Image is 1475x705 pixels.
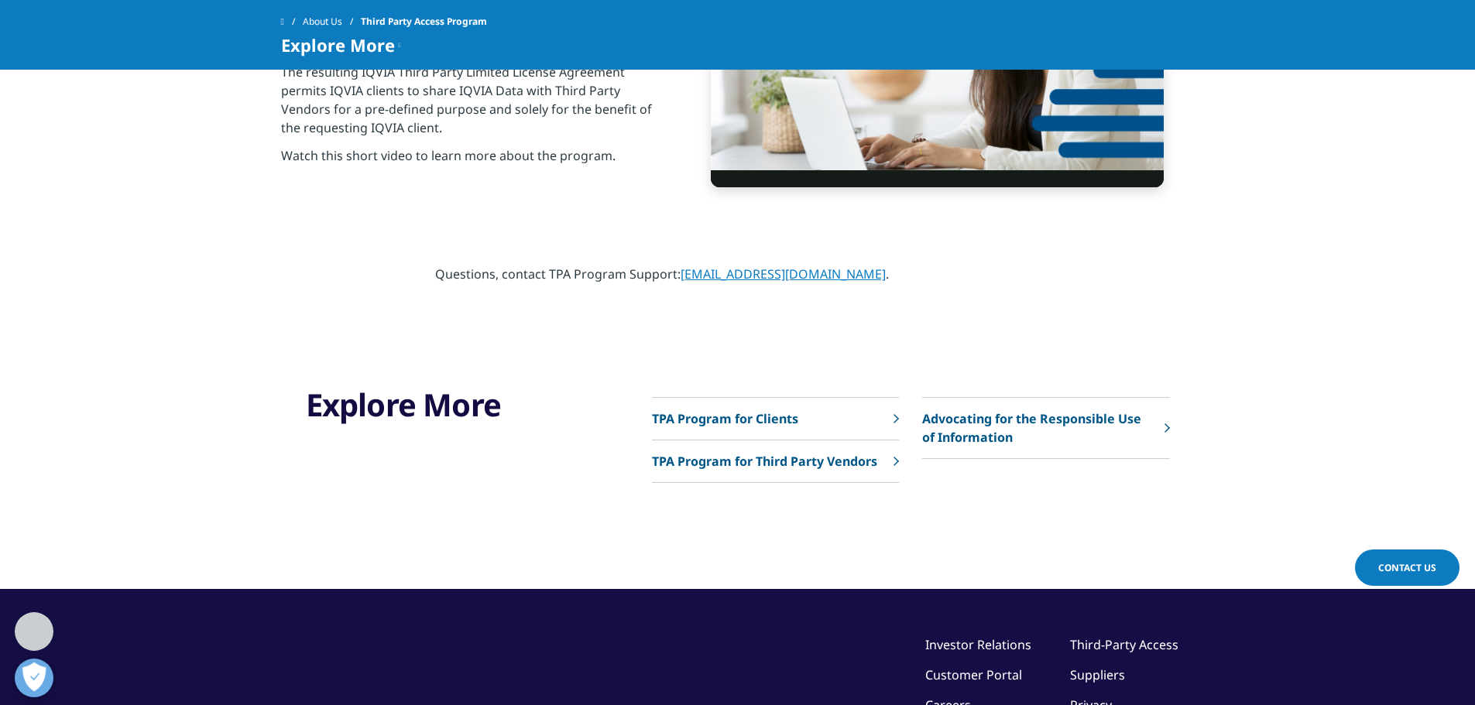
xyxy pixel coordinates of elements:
[1355,549,1460,586] a: Contact Us
[925,636,1031,653] a: Investor Relations
[1378,561,1436,574] span: Contact Us
[281,63,657,146] p: The resulting IQVIA Third Party Limited License Agreement permits IQVIA clients to share IQVIA Da...
[922,409,1156,447] p: Advocating for the Responsible Use of Information
[1070,666,1125,683] a: Suppliers
[652,409,798,428] p: TPA Program for Clients
[652,452,877,471] p: TPA Program for Third Party Vendors
[361,8,487,36] span: Third Party Access Program
[1070,636,1178,653] a: Third-Party Access
[281,36,395,54] span: Explore More
[435,265,1040,293] p: Questions, contact TPA Program Support: .
[652,398,899,440] a: TPA Program for Clients
[15,659,53,697] button: Open Preferences
[922,398,1169,459] a: Advocating for the Responsible Use of Information
[925,666,1022,683] a: Customer Portal
[303,8,361,36] a: About Us
[306,385,564,424] h3: Explore More
[652,440,899,483] a: TPA Program for Third Party Vendors
[281,146,657,174] p: Watch this short video to learn more about the program.
[681,265,886,282] a: [EMAIL_ADDRESS][DOMAIN_NAME]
